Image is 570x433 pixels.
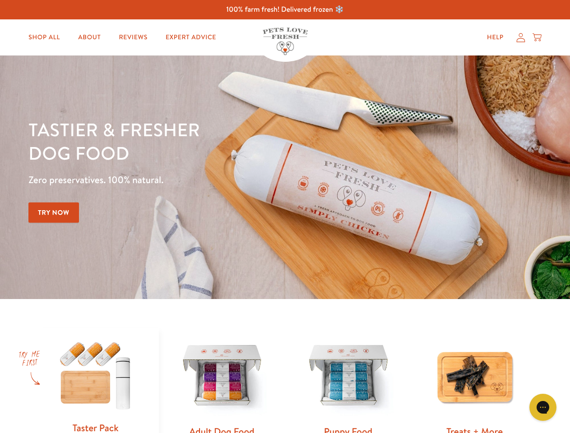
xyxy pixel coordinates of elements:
[111,28,154,46] a: Reviews
[21,28,67,46] a: Shop All
[158,28,223,46] a: Expert Advice
[525,391,561,424] iframe: Gorgias live chat messenger
[71,28,108,46] a: About
[480,28,511,46] a: Help
[263,28,308,55] img: Pets Love Fresh
[28,172,371,188] p: Zero preservatives. 100% natural.
[28,118,371,165] h1: Tastier & fresher dog food
[28,203,79,223] a: Try Now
